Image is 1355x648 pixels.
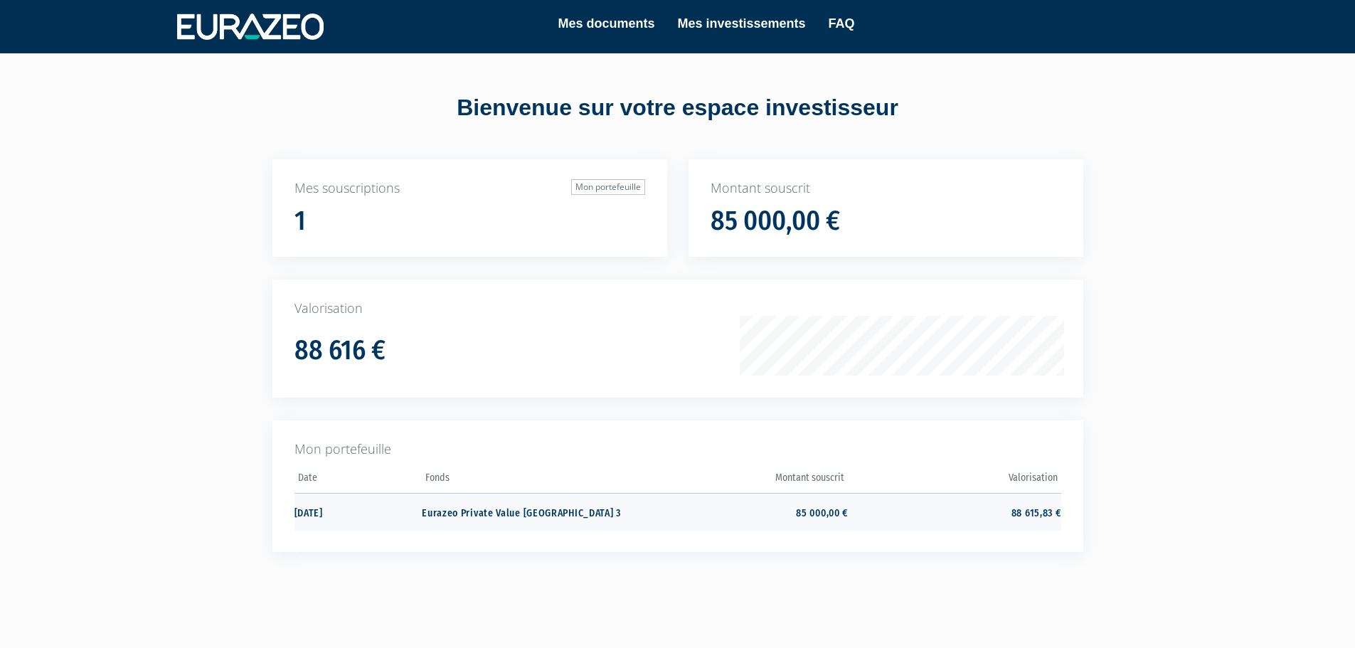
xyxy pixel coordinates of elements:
a: Mes investissements [677,14,805,33]
a: Mon portefeuille [571,179,645,195]
div: Bienvenue sur votre espace investisseur [240,92,1115,124]
p: Valorisation [294,299,1061,318]
p: Mon portefeuille [294,440,1061,459]
a: FAQ [829,14,855,33]
h1: 1 [294,206,306,236]
td: Eurazeo Private Value [GEOGRAPHIC_DATA] 3 [422,493,634,531]
th: Montant souscrit [635,467,848,494]
p: Mes souscriptions [294,179,645,198]
th: Fonds [422,467,634,494]
td: 88 615,83 € [848,493,1061,531]
td: [DATE] [294,493,423,531]
td: 85 000,00 € [635,493,848,531]
th: Valorisation [848,467,1061,494]
h1: 85 000,00 € [711,206,840,236]
img: 1732889491-logotype_eurazeo_blanc_rvb.png [177,14,324,39]
a: Mes documents [558,14,654,33]
h1: 88 616 € [294,336,386,366]
th: Date [294,467,423,494]
p: Montant souscrit [711,179,1061,198]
